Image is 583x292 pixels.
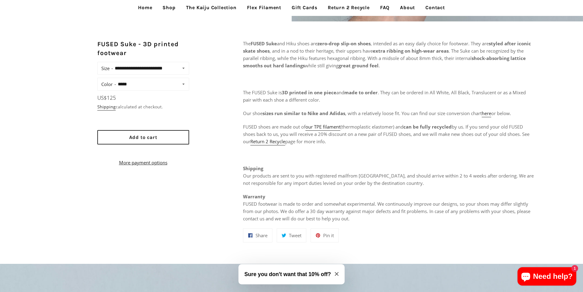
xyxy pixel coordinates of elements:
inbox-online-store-chat: Shopify online store chat [516,267,578,287]
a: Return 2 Recycle [250,138,285,145]
span: Add to cart [129,134,157,140]
a: our TPE filament [305,124,340,131]
p: Our products are sent to you with registered mail , and should arrive within 2 to 4 weeks after o... [243,165,535,187]
strong: Shipping [243,165,263,171]
label: Color [101,80,116,88]
span: FUSED shoes are made out of (thermoplastic elastomer) and by us. If you send your old FUSED shoes... [243,124,529,145]
span: Pin it [323,232,334,238]
strong: shock-absorbing lattice smooths out hard landings [243,55,526,69]
span: from [GEOGRAPHIC_DATA] [347,173,405,179]
strong: zero-drop slip-on shoes [317,40,371,47]
p: The and Hiku shoes are , intended as an easy daily choice for footwear. They are , and in a nod t... [243,40,535,69]
span: Our shoe , with a relatively loose fit. You can find our size conversion chart or below. [243,110,511,117]
a: More payment options [97,159,189,166]
strong: sizes run similar to Nike and Adidas [263,110,345,116]
p: FUSED footwear is made to order and somewhat experimental. We continuously improve our designs, s... [243,193,535,222]
strong: great ground feel [338,62,379,69]
a: Shipping [97,104,116,110]
strong: Warranty [243,193,265,200]
strong: 3D printed in one piece [282,89,336,95]
strong: made to order [344,89,378,95]
a: here [482,110,491,117]
button: Add to cart [97,130,189,144]
strong: FUSED Suke [251,40,277,47]
strong: can be fully recycled [403,124,452,130]
strong: extra ribbing on high-wear areas [373,48,449,54]
span: The FUSED Suke is and . They can be ordered in All White, All Black, Translucent or as a Mixed pa... [243,89,526,103]
span: US$125 [97,94,116,101]
strong: styled after iconic skate shoes [243,40,531,54]
label: Size [101,64,113,73]
h2: FUSED Suke - 3D printed footwear [97,40,195,58]
span: Tweet [289,232,301,238]
div: calculated at checkout. [97,103,189,110]
span: Share [256,232,267,238]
